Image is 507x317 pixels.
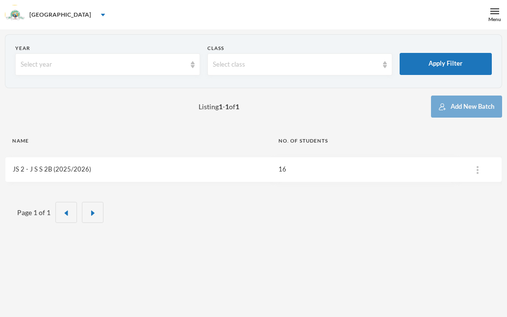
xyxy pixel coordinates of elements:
button: Apply Filter [400,53,492,75]
th: No. of students [271,130,454,152]
div: Page 1 of 1 [17,207,51,218]
img: logo [5,5,25,25]
div: Year [15,45,200,52]
img: ... [477,166,479,174]
button: Add New Batch [431,96,502,118]
b: 1 [225,102,229,111]
a: JS 2 - J S S 2B (2025/2026) [13,165,91,173]
div: [GEOGRAPHIC_DATA] [29,10,91,19]
b: 1 [235,102,239,111]
div: Menu [488,16,501,23]
th: Name [5,130,271,152]
span: Listing - of [199,101,239,112]
td: 16 [271,157,454,182]
b: 1 [219,102,223,111]
div: Class [207,45,392,52]
div: Select class [213,60,378,70]
div: Select year [21,60,186,70]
